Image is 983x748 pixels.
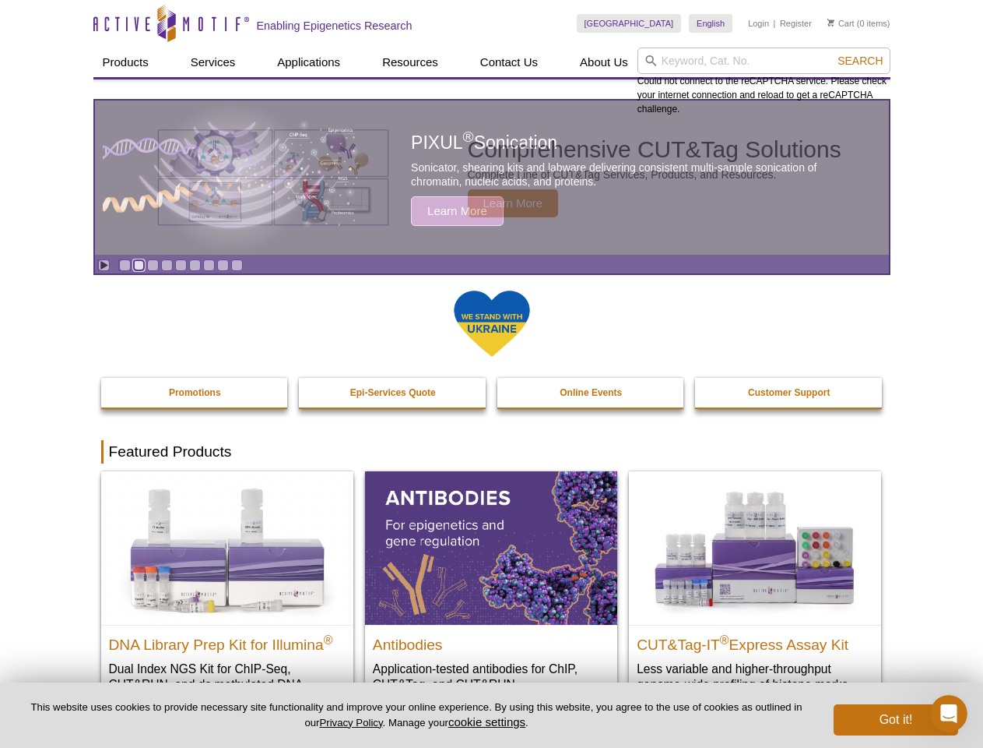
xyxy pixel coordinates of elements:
p: Application-tested antibodies for ChIP, CUT&Tag, and CUT&RUN. [373,661,609,693]
a: CUT&Tag-IT® Express Assay Kit CUT&Tag-IT®Express Assay Kit Less variable and higher-throughput ge... [629,471,881,707]
a: Products [93,48,158,77]
a: About Us [570,48,637,77]
h2: Enabling Epigenetics Research [257,19,413,33]
img: DNA Library Prep Kit for Illumina [101,471,353,624]
sup: ® [324,633,333,646]
a: Login [748,18,769,29]
h2: DNA Library Prep Kit for Illumina [109,630,346,653]
a: Go to slide 9 [231,259,243,271]
h2: Antibodies [373,630,609,653]
span: Search [837,55,883,67]
h2: CUT&Tag-IT Express Assay Kit [637,630,873,653]
a: Go to slide 2 [133,259,145,271]
img: All Antibodies [365,471,617,624]
a: Applications [268,48,349,77]
h2: Featured Products [101,440,883,464]
a: All Antibodies Antibodies Application-tested antibodies for ChIP, CUT&Tag, and CUT&RUN. [365,471,617,707]
img: CUT&Tag-IT® Express Assay Kit [629,471,881,624]
a: Go to slide 4 [161,259,173,271]
a: Epi-Services Quote [299,378,487,408]
a: Toggle autoplay [98,259,110,271]
p: Less variable and higher-throughput genome-wide profiling of histone marks​. [637,661,873,693]
strong: Customer Support [748,387,830,398]
strong: Epi-Services Quote [350,387,436,398]
iframe: Intercom live chat [930,695,967,732]
img: Your Cart [827,19,834,26]
a: [GEOGRAPHIC_DATA] [577,14,682,33]
button: Got it! [834,704,958,736]
a: Services [181,48,245,77]
a: English [689,14,732,33]
sup: ® [720,633,729,646]
a: Privacy Policy [319,717,382,729]
li: | [774,14,776,33]
a: Contact Us [471,48,547,77]
a: Promotions [101,378,290,408]
li: (0 items) [827,14,890,33]
a: Go to slide 7 [203,259,215,271]
a: Go to slide 1 [119,259,131,271]
strong: Online Events [560,387,622,398]
a: Go to slide 3 [147,259,159,271]
p: Dual Index NGS Kit for ChIP-Seq, CUT&RUN, and ds methylated DNA assays. [109,661,346,708]
a: Online Events [497,378,686,408]
a: Customer Support [695,378,883,408]
a: Cart [827,18,855,29]
a: Resources [373,48,448,77]
img: We Stand With Ukraine [453,289,531,358]
a: DNA Library Prep Kit for Illumina DNA Library Prep Kit for Illumina® Dual Index NGS Kit for ChIP-... [101,471,353,723]
p: This website uses cookies to provide necessary site functionality and improve your online experie... [25,700,808,730]
input: Keyword, Cat. No. [637,48,890,74]
a: Register [780,18,812,29]
a: Go to slide 5 [175,259,187,271]
button: cookie settings [448,715,525,729]
div: Could not connect to the reCAPTCHA service. Please check your internet connection and reload to g... [637,48,890,116]
strong: Promotions [169,387,221,398]
button: Search [833,54,887,68]
a: Go to slide 6 [189,259,201,271]
a: Go to slide 8 [217,259,229,271]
